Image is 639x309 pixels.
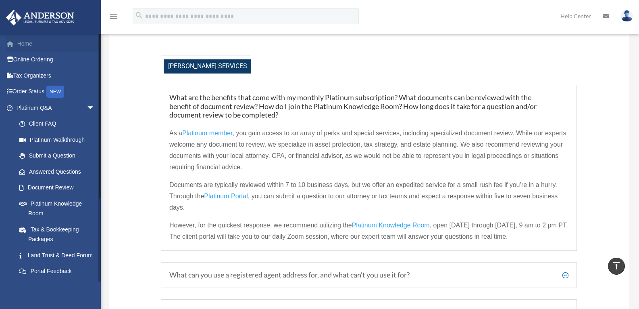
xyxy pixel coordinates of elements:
[11,247,107,263] a: Land Trust & Deed Forum
[6,52,107,68] a: Online Ordering
[109,14,119,21] a: menu
[169,271,568,280] h5: What can you use a registered agent address for, and what can’t you use it for?
[135,11,144,20] i: search
[169,130,566,170] span: , you gain access to an array of perks and special services, including specialized document revie...
[182,130,233,137] span: Platinum member
[169,222,568,240] span: , open [DATE] through [DATE], 9 am to 2 pm PT. The client portal will take you to our daily Zoom ...
[6,279,107,295] a: Digital Productsarrow_drop_down
[11,263,107,280] a: Portal Feedback
[11,132,107,148] a: Platinum Walkthrough
[352,222,430,229] span: Platinum Knowledge Room
[204,193,248,200] span: Platinum Portal
[164,59,251,74] span: [PERSON_NAME] Services
[4,10,77,25] img: Anderson Advisors Platinum Portal
[11,148,107,164] a: Submit a Question
[169,222,352,229] span: However, for the quickest response, we recommend utilizing the
[11,164,107,180] a: Answered Questions
[11,116,103,132] a: Client FAQ
[169,93,568,120] h5: What are the benefits that come with my monthly Platinum subscription? What documents can be revi...
[11,221,107,247] a: Tax & Bookkeeping Packages
[109,11,119,21] i: menu
[352,222,430,233] a: Platinum Knowledge Room
[11,195,107,221] a: Platinum Knowledge Room
[169,130,182,137] span: As a
[608,258,625,275] a: vertical_align_top
[87,279,103,296] span: arrow_drop_down
[6,67,107,84] a: Tax Organizers
[169,193,558,211] span: , you can submit a question to our attorney or tax teams and expect a response within five to sev...
[6,36,107,52] a: Home
[169,181,557,200] span: Documents are typically reviewed within 7 to 10 business days, but we offer an expedited service ...
[612,261,621,271] i: vertical_align_top
[621,10,633,22] img: User Pic
[46,86,64,98] div: NEW
[11,180,107,196] a: Document Review
[204,193,248,204] a: Platinum Portal
[182,130,233,141] a: Platinum member
[87,100,103,116] span: arrow_drop_down
[6,100,107,116] a: Platinum Q&Aarrow_drop_down
[6,84,107,100] a: Order StatusNEW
